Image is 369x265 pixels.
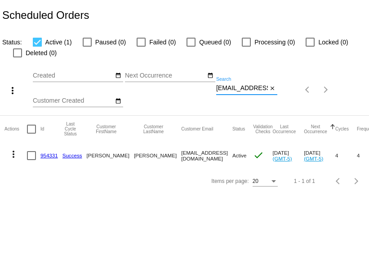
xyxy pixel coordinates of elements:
[199,37,231,48] span: Queued (0)
[62,122,79,136] button: Change sorting for LastProcessingCycleId
[232,126,245,132] button: Change sorting for Status
[181,143,232,169] mat-cell: [EMAIL_ADDRESS][DOMAIN_NAME]
[2,9,89,22] h2: Scheduled Orders
[268,84,277,93] button: Clear
[2,39,22,46] span: Status:
[269,85,276,92] mat-icon: close
[33,72,114,79] input: Created
[4,116,27,143] mat-header-cell: Actions
[253,178,278,185] mat-select: Items per page:
[40,152,58,158] a: 954331
[125,72,206,79] input: Next Occurrence
[181,126,213,132] button: Change sorting for CustomerEmail
[273,156,292,161] a: (GMT-5)
[232,152,247,158] span: Active
[347,172,365,190] button: Next page
[134,143,181,169] mat-cell: [PERSON_NAME]
[62,152,82,158] a: Success
[45,37,72,48] span: Active (1)
[304,143,335,169] mat-cell: [DATE]
[7,85,18,96] mat-icon: more_vert
[87,124,126,134] button: Change sorting for CustomerFirstName
[95,37,126,48] span: Paused (0)
[26,48,57,58] span: Deleted (0)
[211,178,249,184] div: Items per page:
[207,72,213,79] mat-icon: date_range
[273,124,296,134] button: Change sorting for LastOccurrenceUtc
[115,72,121,79] mat-icon: date_range
[134,124,173,134] button: Change sorting for CustomerLastName
[8,149,19,160] mat-icon: more_vert
[87,143,134,169] mat-cell: [PERSON_NAME]
[253,116,272,143] mat-header-cell: Validation Checks
[304,156,323,161] a: (GMT-5)
[273,143,304,169] mat-cell: [DATE]
[317,81,335,99] button: Next page
[335,126,349,132] button: Change sorting for Cycles
[318,37,348,48] span: Locked (0)
[149,37,176,48] span: Failed (0)
[216,85,268,92] input: Search
[254,37,295,48] span: Processing (0)
[304,124,327,134] button: Change sorting for NextOccurrenceUtc
[299,81,317,99] button: Previous page
[253,178,258,184] span: 20
[253,150,264,161] mat-icon: check
[40,126,44,132] button: Change sorting for Id
[33,97,114,104] input: Customer Created
[329,172,347,190] button: Previous page
[115,98,121,105] mat-icon: date_range
[335,143,357,169] mat-cell: 4
[294,178,315,184] div: 1 - 1 of 1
